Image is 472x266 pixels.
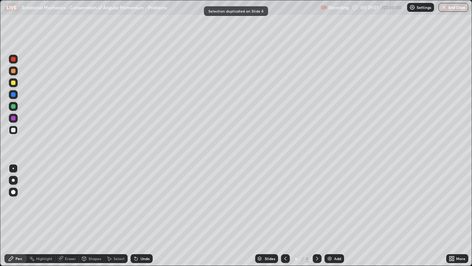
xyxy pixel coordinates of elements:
[65,257,76,260] div: Eraser
[140,257,150,260] div: Undo
[456,257,465,260] div: More
[22,4,167,10] p: Rotational Mechanics - Conservation of Angular Momentum - Problems
[265,257,275,260] div: Slides
[328,5,349,10] p: Recording
[409,4,415,10] img: class-settings-icons
[327,256,333,262] img: add-slide-button
[438,3,468,12] button: End Class
[88,257,101,260] div: Shapes
[302,256,304,261] div: /
[417,6,431,9] p: Settings
[7,4,17,10] p: LIVE
[114,257,125,260] div: Select
[321,4,327,10] img: recording.375f2c34.svg
[36,257,52,260] div: Highlight
[441,4,447,10] img: end-class-cross
[15,257,22,260] div: Pen
[334,257,341,260] div: Add
[305,255,310,262] div: 6
[293,256,300,261] div: 6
